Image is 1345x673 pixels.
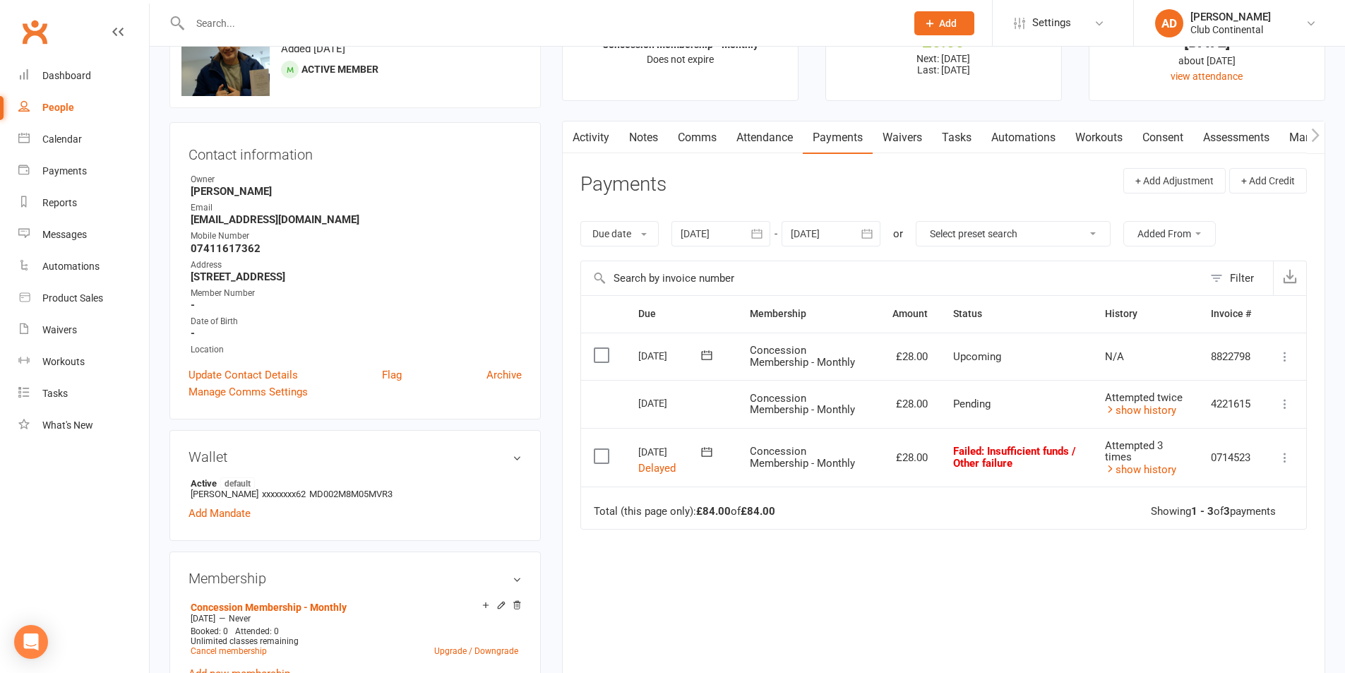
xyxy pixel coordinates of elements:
th: Status [940,296,1092,332]
a: Waivers [873,121,932,154]
h3: Payments [580,174,666,196]
td: 8822798 [1198,333,1264,381]
strong: - [191,299,522,311]
span: default [220,477,255,489]
span: Concession Membership - Monthly [750,445,855,470]
a: Flag [382,367,402,383]
div: Workouts [42,356,85,367]
div: Open Intercom Messenger [14,625,48,659]
strong: 1 - 3 [1191,505,1214,518]
div: or [893,225,903,242]
div: Club Continental [1190,23,1271,36]
div: Address [191,258,522,272]
div: AD [1155,9,1183,37]
a: Cancel membership [191,646,267,656]
span: xxxxxxxx62 [262,489,306,499]
a: Upgrade / Downgrade [434,646,518,656]
img: image1702209447.png [181,8,270,96]
a: Workouts [1065,121,1132,154]
td: 0714523 [1198,428,1264,487]
div: Mobile Number [191,230,522,243]
div: [DATE] [1102,35,1312,49]
span: Attended: 0 [235,626,279,636]
a: Tasks [18,378,149,410]
span: N/A [1105,350,1124,363]
a: view attendance [1171,71,1243,82]
span: Attempted twice [1105,391,1183,404]
span: Never [229,614,251,624]
a: People [18,92,149,124]
a: Waivers [18,314,149,346]
div: Email [191,201,522,215]
div: £0.00 [839,35,1048,49]
div: Location [191,343,522,357]
a: Update Contact Details [189,367,298,383]
a: show history [1105,463,1176,476]
th: Membership [737,296,880,332]
a: Workouts [18,346,149,378]
input: Search by invoice number [581,261,1203,295]
th: Invoice # [1198,296,1264,332]
td: £28.00 [880,380,940,428]
div: [DATE] [638,392,703,414]
a: Delayed [638,462,676,475]
div: What's New [42,419,93,431]
a: show history [1105,404,1176,417]
strong: 3 [1224,505,1230,518]
h3: Wallet [189,449,522,465]
div: [DATE] [638,441,703,463]
a: Add Mandate [189,505,251,522]
a: Messages [18,219,149,251]
button: + Add Credit [1229,168,1307,193]
span: Pending [953,398,991,410]
div: about [DATE] [1102,53,1312,69]
h3: Membership [189,571,522,586]
div: Reports [42,197,77,208]
a: Payments [803,121,873,154]
div: Messages [42,229,87,240]
div: [DATE] [638,345,703,367]
strong: - [191,327,522,340]
div: Owner [191,173,522,186]
a: Notes [619,121,668,154]
th: History [1092,296,1198,332]
button: + Add Adjustment [1123,168,1226,193]
strong: [EMAIL_ADDRESS][DOMAIN_NAME] [191,213,522,226]
span: Unlimited classes remaining [191,636,299,646]
div: Dashboard [42,70,91,81]
span: Booked: 0 [191,626,228,636]
a: Dashboard [18,60,149,92]
span: Concession Membership - Monthly [750,392,855,417]
a: Product Sales [18,282,149,314]
td: £28.00 [880,333,940,381]
div: People [42,102,74,113]
a: Concession Membership - Monthly [191,602,347,613]
div: Automations [42,261,100,272]
strong: Active [191,477,515,489]
span: : Insufficient funds / Other failure [953,445,1076,470]
span: Upcoming [953,350,1001,363]
span: Settings [1032,7,1071,39]
div: — [187,613,522,624]
p: Next: [DATE] Last: [DATE] [839,53,1048,76]
div: Waivers [42,324,77,335]
span: MD002M8M05MVR3 [309,489,393,499]
td: 4221615 [1198,380,1264,428]
div: [PERSON_NAME] [1190,11,1271,23]
strong: £84.00 [741,505,775,518]
span: Failed [953,445,1076,470]
strong: [STREET_ADDRESS] [191,270,522,283]
a: Assessments [1193,121,1279,154]
a: Manage Comms Settings [189,383,308,400]
div: Product Sales [42,292,103,304]
span: [DATE] [191,614,215,624]
span: Concession Membership - Monthly [750,344,855,369]
div: Tasks [42,388,68,399]
div: Calendar [42,133,82,145]
a: Archive [486,367,522,383]
div: Payments [42,165,87,177]
div: Member Number [191,287,522,300]
span: Attempted 3 times [1105,439,1163,464]
button: Add [914,11,974,35]
strong: £84.00 [696,505,731,518]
